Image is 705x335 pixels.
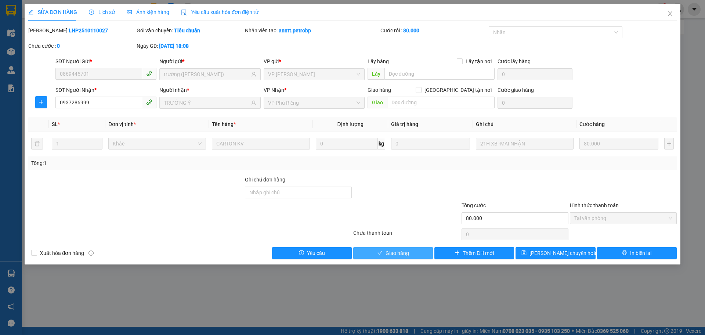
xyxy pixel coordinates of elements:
[368,58,389,64] span: Lấy hàng
[498,97,572,109] input: Cước giao hàng
[36,99,47,105] span: plus
[37,249,87,257] span: Xuất hóa đơn hàng
[245,187,352,198] input: Ghi chú đơn hàng
[28,26,135,35] div: [PERSON_NAME]:
[368,97,387,108] span: Giao
[55,57,156,65] div: SĐT Người Gửi
[69,28,108,33] b: LHP2510110027
[574,213,672,224] span: Tại văn phòng
[146,71,152,76] span: phone
[498,68,572,80] input: Cước lấy hàng
[664,138,674,150] button: plus
[579,121,605,127] span: Cước hàng
[529,249,599,257] span: [PERSON_NAME] chuyển hoàn
[251,100,256,105] span: user
[28,42,135,50] div: Chưa cước :
[630,249,651,257] span: In biên lai
[570,202,619,208] label: Hình thức thanh toán
[307,249,325,257] span: Yêu cầu
[159,43,189,49] b: [DATE] 18:08
[55,86,156,94] div: SĐT Người Nhận
[377,250,383,256] span: check
[498,87,534,93] label: Cước giao hàng
[212,138,310,150] input: VD: Bàn, Ghế
[137,42,243,50] div: Ngày GD:
[35,96,47,108] button: plus
[245,26,379,35] div: Nhân viên tạo:
[272,247,352,259] button: exclamation-circleYêu cầu
[164,70,249,78] input: Tên người gửi
[391,121,418,127] span: Giá trị hàng
[353,247,433,259] button: checkGiao hàng
[245,177,285,183] label: Ghi chú đơn hàng
[159,57,260,65] div: Người gửi
[380,26,487,35] div: Cước rồi :
[434,247,514,259] button: plusThêm ĐH mới
[521,250,527,256] span: save
[52,121,58,127] span: SL
[89,10,94,15] span: clock-circle
[597,247,677,259] button: printerIn biên lai
[337,121,364,127] span: Định lượng
[264,87,284,93] span: VP Nhận
[473,117,576,132] th: Ghi chú
[463,249,494,257] span: Thêm ĐH mới
[579,138,658,150] input: 0
[88,251,94,256] span: info-circle
[164,99,249,107] input: Tên người nhận
[31,138,43,150] button: delete
[463,57,495,65] span: Lấy tận nơi
[28,9,77,15] span: SỬA ĐƠN HÀNG
[212,121,236,127] span: Tên hàng
[251,72,256,77] span: user
[159,86,260,94] div: Người nhận
[137,26,243,35] div: Gói vận chuyển:
[455,250,460,256] span: plus
[146,99,152,105] span: phone
[31,159,272,167] div: Tổng: 1
[368,68,384,80] span: Lấy
[113,138,202,149] span: Khác
[127,9,169,15] span: Ảnh kiện hàng
[391,138,470,150] input: 0
[387,97,495,108] input: Dọc đường
[352,229,461,242] div: Chưa thanh toán
[403,28,419,33] b: 80.000
[268,69,360,80] span: VP Lê Hồng Phong
[108,121,136,127] span: Đơn vị tính
[299,250,304,256] span: exclamation-circle
[516,247,595,259] button: save[PERSON_NAME] chuyển hoàn
[384,68,495,80] input: Dọc đường
[279,28,311,33] b: anntt.petrobp
[422,86,495,94] span: [GEOGRAPHIC_DATA] tận nơi
[378,138,385,150] span: kg
[386,249,409,257] span: Giao hàng
[174,28,200,33] b: Tiêu chuẩn
[181,9,258,15] span: Yêu cầu xuất hóa đơn điện tử
[268,97,360,108] span: VP Phú Riềng
[660,4,680,24] button: Close
[462,202,486,208] span: Tổng cước
[498,58,531,64] label: Cước lấy hàng
[476,138,574,150] input: Ghi Chú
[667,11,673,17] span: close
[264,57,365,65] div: VP gửi
[368,87,391,93] span: Giao hàng
[127,10,132,15] span: picture
[57,43,60,49] b: 0
[89,9,115,15] span: Lịch sử
[181,10,187,15] img: icon
[622,250,627,256] span: printer
[28,10,33,15] span: edit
